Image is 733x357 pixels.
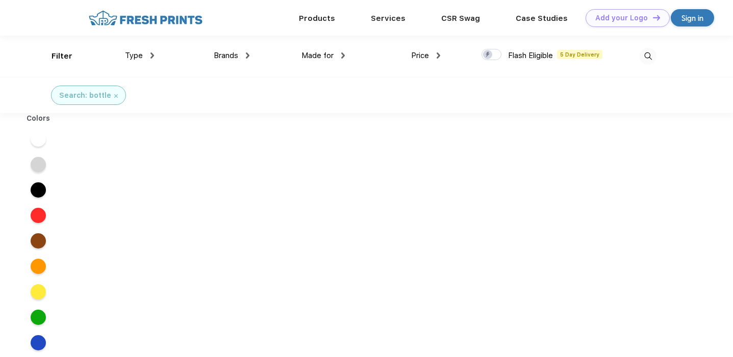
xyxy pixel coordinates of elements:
img: dropdown.png [341,52,345,59]
img: desktop_search.svg [640,48,656,65]
span: Price [411,51,429,60]
div: Sign in [681,12,703,24]
div: Filter [52,50,72,62]
span: Type [125,51,143,60]
div: Search: bottle [59,90,111,101]
img: dropdown.png [150,52,154,59]
img: filter_cancel.svg [114,94,118,98]
span: Flash Eligible [508,51,553,60]
div: Colors [19,113,58,124]
a: Services [371,14,406,23]
span: Made for [301,51,334,60]
a: CSR Swag [441,14,480,23]
img: fo%20logo%202.webp [86,9,206,27]
div: Add your Logo [595,14,648,22]
span: Brands [214,51,238,60]
a: Products [299,14,335,23]
img: dropdown.png [437,52,440,59]
img: dropdown.png [246,52,249,59]
span: 5 Day Delivery [557,50,602,59]
a: Sign in [671,9,714,26]
img: DT [653,15,660,20]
